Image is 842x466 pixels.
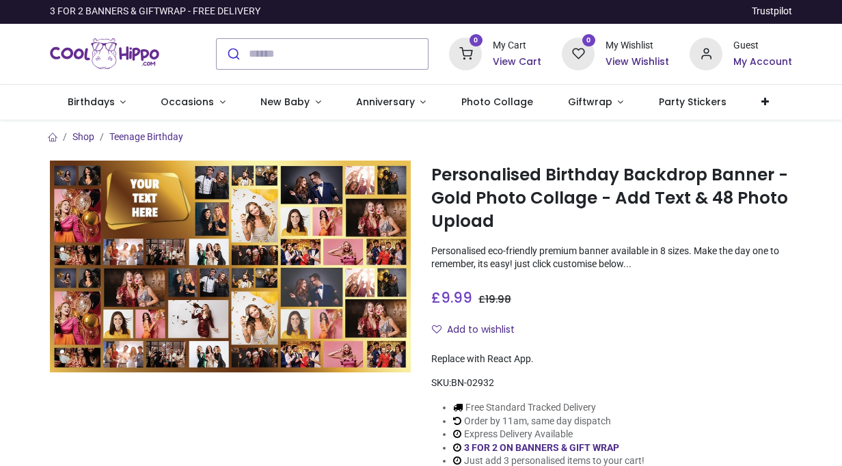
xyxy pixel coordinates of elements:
div: My Wishlist [606,39,669,53]
a: My Account [733,55,792,69]
a: Shop [72,131,94,142]
a: Occasions [144,85,243,120]
div: SKU: [431,376,792,390]
li: Express Delivery Available [453,428,644,441]
span: Occasions [161,95,214,109]
a: View Wishlist [606,55,669,69]
span: BN-02932 [451,377,494,388]
div: 3 FOR 2 BANNERS & GIFTWRAP - FREE DELIVERY [50,5,260,18]
a: 3 FOR 2 ON BANNERS & GIFT WRAP [464,442,619,453]
sup: 0 [582,34,595,47]
button: Submit [217,39,249,69]
sup: 0 [470,34,483,47]
img: Personalised Birthday Backdrop Banner - Gold Photo Collage - Add Text & 48 Photo Upload [50,161,411,372]
span: Birthdays [68,95,115,109]
span: Party Stickers [659,95,726,109]
span: New Baby [260,95,310,109]
a: 0 [562,47,595,58]
a: Giftwrap [550,85,641,120]
a: Anniversary [338,85,444,120]
a: Logo of Cool Hippo [50,35,159,73]
div: Replace with React App. [431,353,792,366]
a: View Cart [493,55,541,69]
span: Giftwrap [568,95,612,109]
i: Add to wishlist [432,325,442,334]
span: 9.99 [441,288,472,307]
a: Birthdays [50,85,144,120]
a: Trustpilot [752,5,792,18]
span: £ [431,288,472,307]
span: £ [478,292,511,306]
span: Anniversary [356,95,415,109]
a: New Baby [243,85,339,120]
p: Personalised eco-friendly premium banner available in 8 sizes. Make the day one to remember, its ... [431,245,792,271]
a: Teenage Birthday [109,131,183,142]
div: Guest [733,39,792,53]
span: 19.98 [485,292,511,306]
h1: Personalised Birthday Backdrop Banner - Gold Photo Collage - Add Text & 48 Photo Upload [431,163,792,234]
img: Cool Hippo [50,35,159,73]
div: My Cart [493,39,541,53]
span: Photo Collage [461,95,533,109]
button: Add to wishlistAdd to wishlist [431,318,526,342]
a: 0 [449,47,482,58]
li: Free Standard Tracked Delivery [453,401,644,415]
li: Order by 11am, same day dispatch [453,415,644,428]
